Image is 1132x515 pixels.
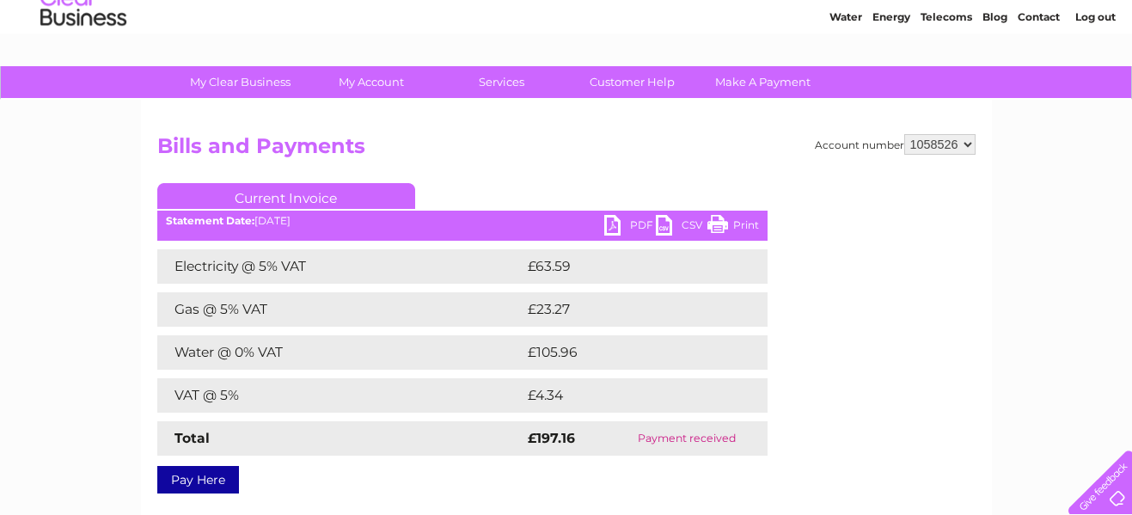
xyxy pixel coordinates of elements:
td: £4.34 [523,378,727,413]
a: Customer Help [561,66,703,98]
h2: Bills and Payments [157,134,976,167]
a: PDF [604,215,656,240]
a: Print [707,215,759,240]
b: Statement Date: [166,214,254,227]
div: Account number [815,134,976,155]
a: Current Invoice [157,183,415,209]
td: Gas @ 5% VAT [157,292,523,327]
div: [DATE] [157,215,768,227]
a: My Clear Business [169,66,311,98]
td: Electricity @ 5% VAT [157,249,523,284]
a: My Account [300,66,442,98]
td: £23.27 [523,292,732,327]
img: logo.png [40,45,127,97]
a: Telecoms [921,73,972,86]
a: Services [431,66,572,98]
div: Clear Business is a trading name of Verastar Limited (registered in [GEOGRAPHIC_DATA] No. 3667643... [161,9,973,83]
a: 0333 014 3131 [808,9,927,30]
a: Make A Payment [692,66,834,98]
a: Energy [872,73,910,86]
td: £63.59 [523,249,732,284]
td: Payment received [607,421,767,456]
td: £105.96 [523,335,737,370]
a: Water [829,73,862,86]
td: Water @ 0% VAT [157,335,523,370]
strong: Total [174,430,210,446]
a: CSV [656,215,707,240]
a: Contact [1018,73,1060,86]
td: VAT @ 5% [157,378,523,413]
strong: £197.16 [528,430,575,446]
a: Pay Here [157,466,239,494]
a: Blog [982,73,1007,86]
a: Log out [1075,73,1116,86]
